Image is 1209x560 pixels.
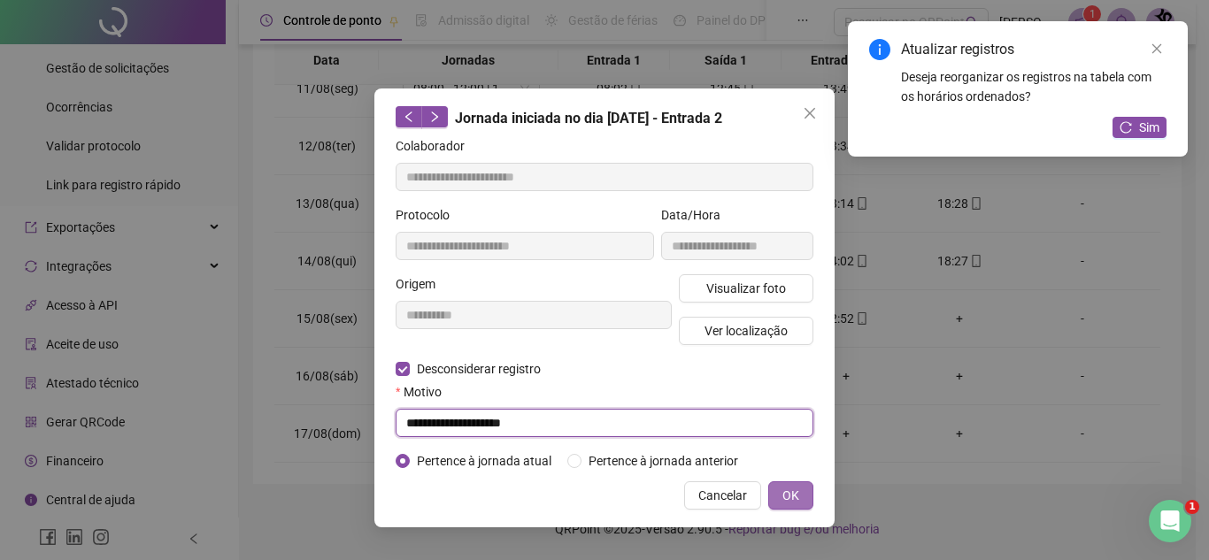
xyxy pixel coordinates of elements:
[679,317,813,345] button: Ver localização
[869,39,890,60] span: info-circle
[803,106,817,120] span: close
[661,205,732,225] label: Data/Hora
[421,106,448,127] button: right
[1149,500,1191,542] iframe: Intercom live chat
[901,67,1167,106] div: Deseja reorganizar os registros na tabela com os horários ordenados?
[684,481,761,510] button: Cancelar
[396,106,813,129] div: Jornada iniciada no dia [DATE] - Entrada 2
[403,111,415,123] span: left
[581,451,745,471] span: Pertence à jornada anterior
[428,111,441,123] span: right
[1120,121,1132,134] span: reload
[698,486,747,505] span: Cancelar
[396,106,422,127] button: left
[396,205,461,225] label: Protocolo
[1113,117,1167,138] button: Sim
[768,481,813,510] button: OK
[410,451,558,471] span: Pertence à jornada atual
[1185,500,1199,514] span: 1
[782,486,799,505] span: OK
[901,39,1167,60] div: Atualizar registros
[679,274,813,303] button: Visualizar foto
[1139,118,1159,137] span: Sim
[396,136,476,156] label: Colaborador
[706,279,786,298] span: Visualizar foto
[396,274,447,294] label: Origem
[1151,42,1163,55] span: close
[705,321,788,341] span: Ver localização
[1147,39,1167,58] a: Close
[410,359,548,379] span: Desconsiderar registro
[796,99,824,127] button: Close
[396,382,453,402] label: Motivo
